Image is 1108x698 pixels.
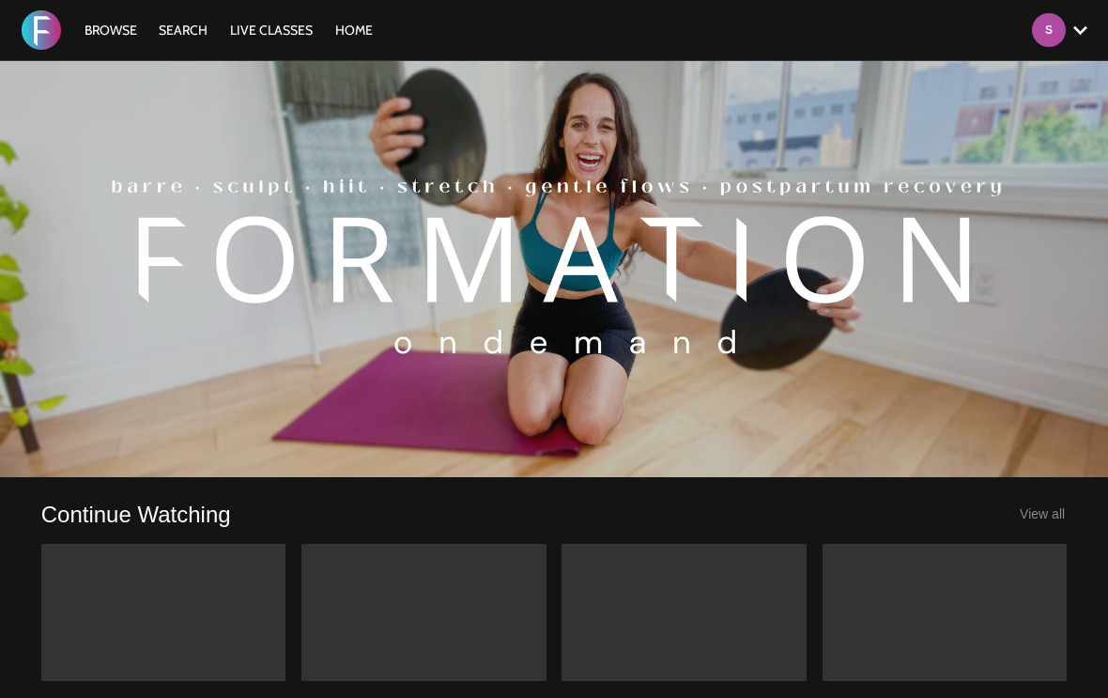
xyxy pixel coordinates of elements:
img: FORMATION [22,10,61,50]
a: View all [1020,506,1065,521]
a: Browse [75,22,146,39]
a: Search [149,22,217,39]
a: LIVE CLASSES [221,22,322,39]
nav: Primary [75,21,383,39]
a: HOME [326,22,382,39]
a: Continue Watching [41,500,231,529]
